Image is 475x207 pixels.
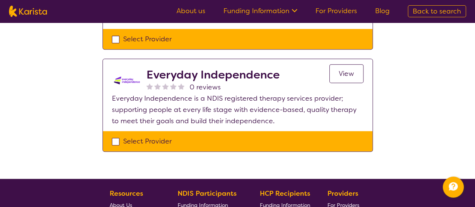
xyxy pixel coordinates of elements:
span: 0 reviews [190,82,221,93]
h2: Everyday Independence [146,68,280,82]
button: Channel Menu [443,177,464,198]
p: Everyday Independence is a NDIS registered therapy services provider; supporting people at every ... [112,93,363,127]
b: NDIS Participants [178,189,237,198]
b: HCP Recipients [259,189,310,198]
img: nonereviewstar [146,83,153,89]
span: View [339,69,354,78]
a: Blog [375,6,390,15]
a: For Providers [315,6,357,15]
b: Providers [327,189,358,198]
img: kdssqoqrr0tfqzmv8ac0.png [112,68,142,93]
img: nonereviewstar [154,83,161,89]
a: Back to search [408,5,466,17]
b: Resources [110,189,143,198]
a: View [329,64,363,83]
img: nonereviewstar [162,83,169,89]
img: nonereviewstar [178,83,184,89]
span: Back to search [413,7,461,16]
a: About us [176,6,205,15]
a: Funding Information [223,6,297,15]
img: Karista logo [9,6,47,17]
img: nonereviewstar [170,83,176,89]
